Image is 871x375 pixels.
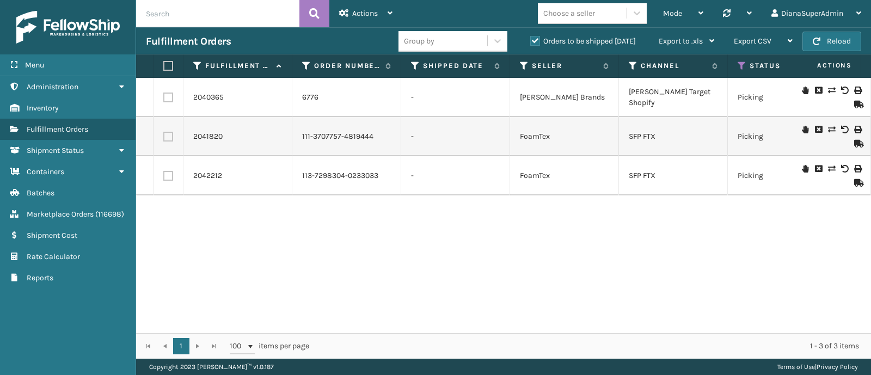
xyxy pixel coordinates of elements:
i: Cancel Fulfillment Order [815,126,821,133]
td: - [401,78,510,117]
i: Cancel Fulfillment Order [815,87,821,94]
div: Group by [404,35,434,47]
span: Reports [27,273,53,282]
i: On Hold [802,87,808,94]
a: Privacy Policy [817,363,858,371]
a: 111-3707757-4819444 [302,131,373,142]
span: items per page [230,338,309,354]
label: Orders to be shipped [DATE] [530,36,636,46]
span: Batches [27,188,54,198]
span: ( 116698 ) [95,210,124,219]
a: 2040365 [193,92,224,103]
i: Cancel Fulfillment Order [815,165,821,173]
td: SFP FTX [619,156,728,195]
td: [PERSON_NAME] Target Shopify [619,78,728,117]
i: Print Label [854,87,861,94]
i: Mark as Shipped [854,101,861,108]
span: Fulfillment Orders [27,125,88,134]
span: Export CSV [734,36,771,46]
span: 100 [230,341,246,352]
i: On Hold [802,126,808,133]
h3: Fulfillment Orders [146,35,231,48]
div: 1 - 3 of 3 items [324,341,859,352]
span: Actions [783,57,858,75]
div: Choose a seller [543,8,595,19]
i: Change shipping [828,87,835,94]
i: Print Label [854,126,861,133]
td: Picking [728,78,837,117]
label: Status [750,61,815,71]
i: On Hold [802,165,808,173]
a: 2042212 [193,170,222,181]
img: logo [16,11,120,44]
span: Administration [27,82,78,91]
td: - [401,156,510,195]
i: Mark as Shipped [854,179,861,187]
td: Picking [728,156,837,195]
a: 6776 [302,92,318,103]
i: Change shipping [828,165,835,173]
td: [PERSON_NAME] Brands [510,78,619,117]
span: Shipment Status [27,146,84,155]
td: - [401,117,510,156]
span: Export to .xls [659,36,703,46]
i: Void Label [841,87,848,94]
td: SFP FTX [619,117,728,156]
label: Seller [532,61,598,71]
label: Order Number [314,61,380,71]
span: Mode [663,9,682,18]
label: Shipped Date [423,61,489,71]
p: Copyright 2023 [PERSON_NAME]™ v 1.0.187 [149,359,274,375]
div: | [777,359,858,375]
a: 1 [173,338,189,354]
a: 113-7298304-0233033 [302,170,378,181]
i: Change shipping [828,126,835,133]
span: Actions [352,9,378,18]
span: Marketplace Orders [27,210,94,219]
a: Terms of Use [777,363,815,371]
i: Void Label [841,165,848,173]
span: Menu [25,60,44,70]
i: Mark as Shipped [854,140,861,147]
span: Shipment Cost [27,231,77,240]
label: Channel [641,61,707,71]
td: FoamTex [510,117,619,156]
i: Print Label [854,165,861,173]
button: Reload [802,32,861,51]
span: Inventory [27,103,59,113]
i: Void Label [841,126,848,133]
td: FoamTex [510,156,619,195]
span: Rate Calculator [27,252,80,261]
td: Picking [728,117,837,156]
span: Containers [27,167,64,176]
label: Fulfillment Order Id [205,61,271,71]
a: 2041820 [193,131,223,142]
